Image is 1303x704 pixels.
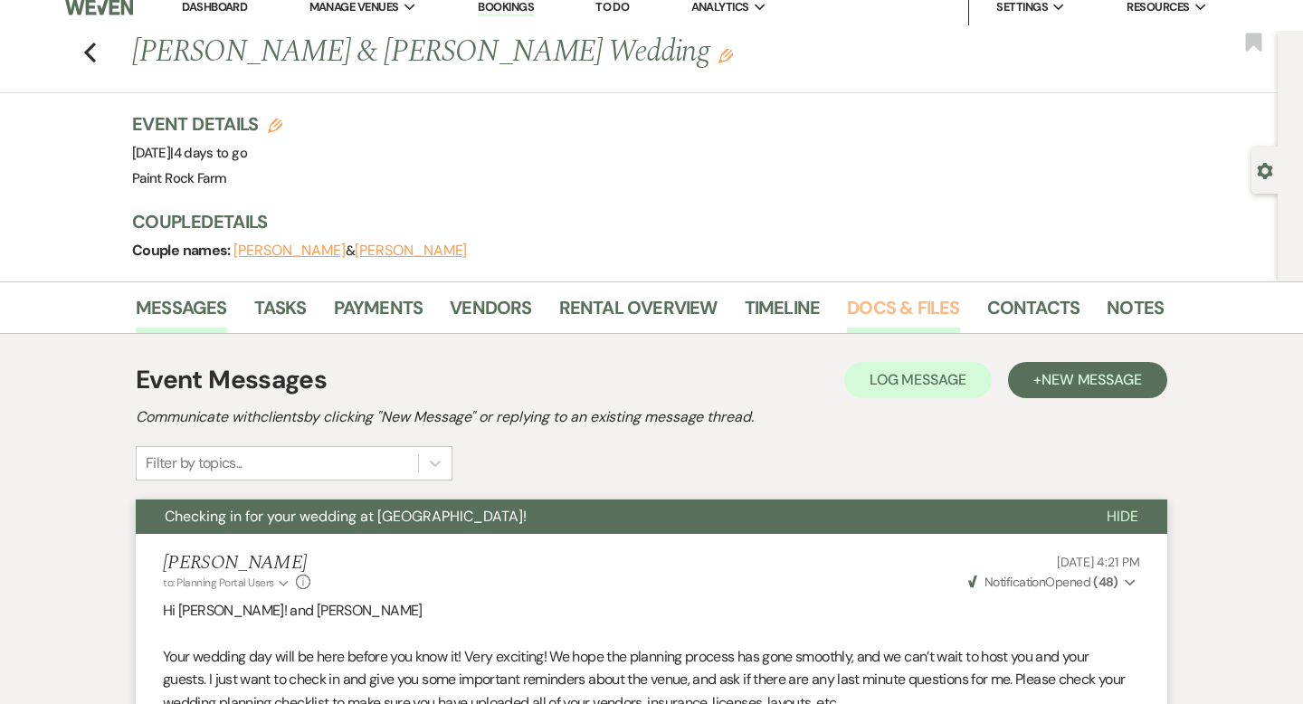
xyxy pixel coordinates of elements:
span: [DATE] 4:21 PM [1057,554,1140,570]
span: Checking in for your wedding at [GEOGRAPHIC_DATA]! [165,507,527,526]
a: Timeline [745,293,821,333]
span: [DATE] [132,144,247,162]
h1: [PERSON_NAME] & [PERSON_NAME] Wedding [132,31,943,74]
span: Opened [968,574,1118,590]
a: Payments [334,293,423,333]
span: Paint Rock Farm [132,169,226,187]
div: Filter by topics... [146,452,243,474]
button: +New Message [1008,362,1167,398]
button: Checking in for your wedding at [GEOGRAPHIC_DATA]! [136,499,1078,534]
a: Vendors [450,293,531,333]
button: Log Message [844,362,992,398]
span: Hide [1107,507,1138,526]
a: Tasks [254,293,307,333]
button: NotificationOpened (48) [965,573,1140,592]
span: 4 days to go [174,144,247,162]
strong: ( 48 ) [1093,574,1118,590]
button: [PERSON_NAME] [233,243,346,258]
a: Docs & Files [847,293,959,333]
span: Couple names: [132,241,233,260]
button: Hide [1078,499,1167,534]
h2: Communicate with clients by clicking "New Message" or replying to an existing message thread. [136,406,1167,428]
span: & [233,242,467,260]
h3: Event Details [132,111,282,137]
a: Contacts [987,293,1080,333]
a: Notes [1107,293,1164,333]
button: [PERSON_NAME] [355,243,467,258]
span: New Message [1041,370,1142,389]
button: to: Planning Portal Users [163,575,291,591]
a: Rental Overview [559,293,718,333]
span: to: Planning Portal Users [163,576,274,590]
span: Notification [984,574,1045,590]
h5: [PERSON_NAME] [163,552,310,575]
h3: Couple Details [132,209,1146,234]
h1: Event Messages [136,361,327,399]
span: Log Message [870,370,966,389]
a: Messages [136,293,227,333]
button: Edit [718,47,733,63]
button: Open lead details [1257,161,1273,178]
span: | [170,144,247,162]
p: Hi [PERSON_NAME]! and [PERSON_NAME] [163,599,1140,623]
